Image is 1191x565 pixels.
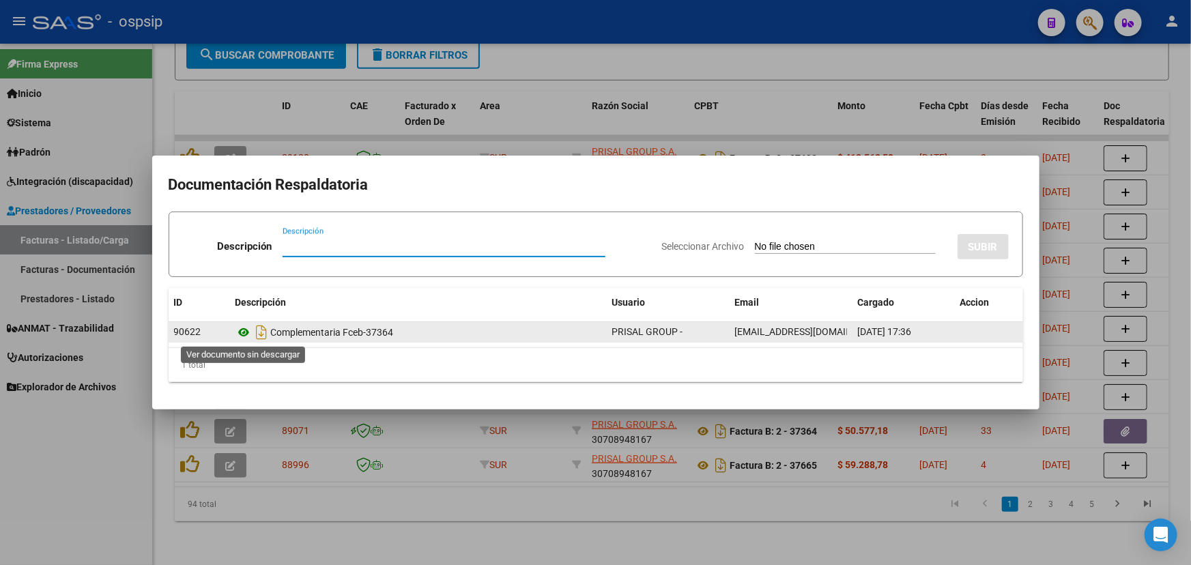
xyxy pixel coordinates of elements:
p: Descripción [217,239,272,255]
span: Cargado [858,297,895,308]
div: Open Intercom Messenger [1145,519,1177,551]
span: Usuario [612,297,646,308]
datatable-header-cell: Descripción [230,288,607,317]
datatable-header-cell: Cargado [852,288,955,317]
datatable-header-cell: ID [169,288,230,317]
span: PRISAL GROUP - [612,326,683,337]
span: Seleccionar Archivo [662,241,745,252]
datatable-header-cell: Accion [955,288,1023,317]
span: ID [174,297,183,308]
button: SUBIR [958,234,1009,259]
div: 1 total [169,348,1023,382]
i: Descargar documento [253,321,271,343]
span: SUBIR [968,241,998,253]
h2: Documentación Respaldatoria [169,172,1023,198]
span: Email [735,297,760,308]
datatable-header-cell: Usuario [607,288,730,317]
span: Accion [960,297,990,308]
span: [EMAIL_ADDRESS][DOMAIN_NAME] [735,326,887,337]
span: Descripción [235,297,287,308]
span: 90622 [174,326,201,337]
div: Complementaria Fceb-37364 [235,321,601,343]
datatable-header-cell: Email [730,288,852,317]
span: [DATE] 17:36 [858,326,912,337]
